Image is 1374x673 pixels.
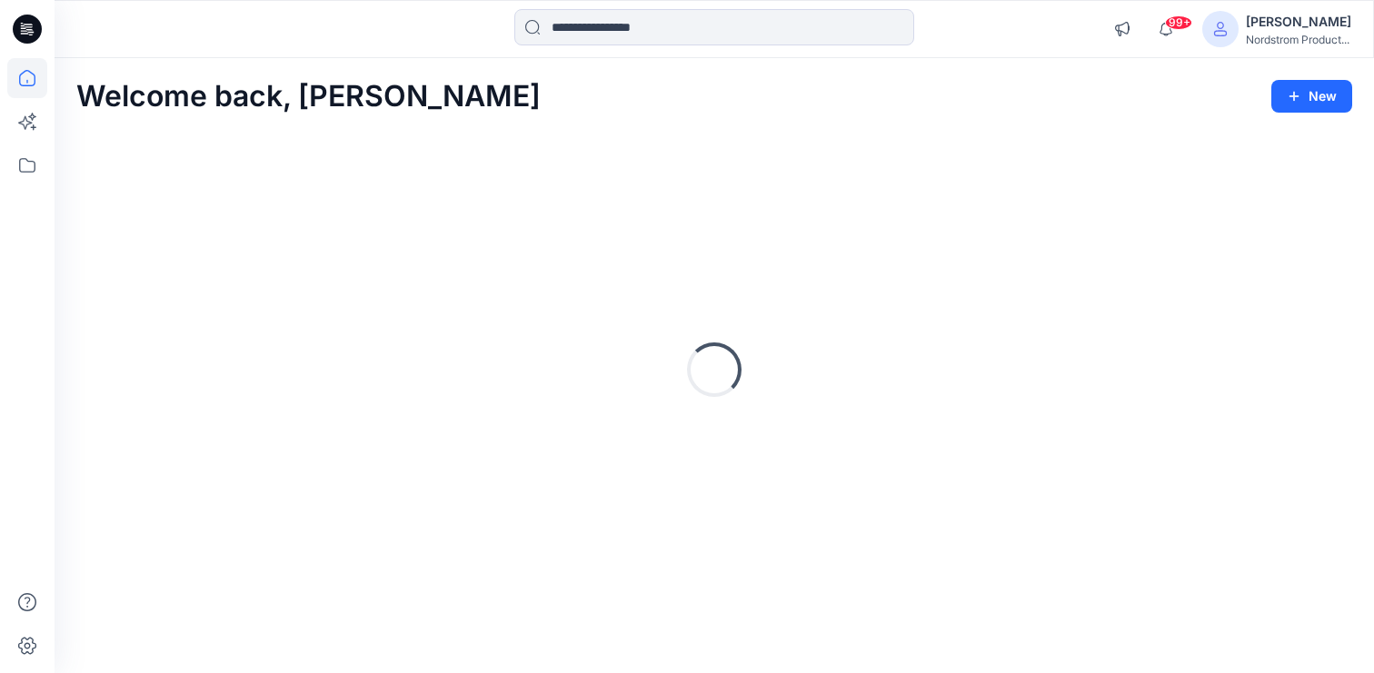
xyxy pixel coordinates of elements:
div: [PERSON_NAME] [1246,11,1351,33]
button: New [1271,80,1352,113]
span: 99+ [1165,15,1192,30]
h2: Welcome back, [PERSON_NAME] [76,80,541,114]
svg: avatar [1213,22,1228,36]
div: Nordstrom Product... [1246,33,1351,46]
